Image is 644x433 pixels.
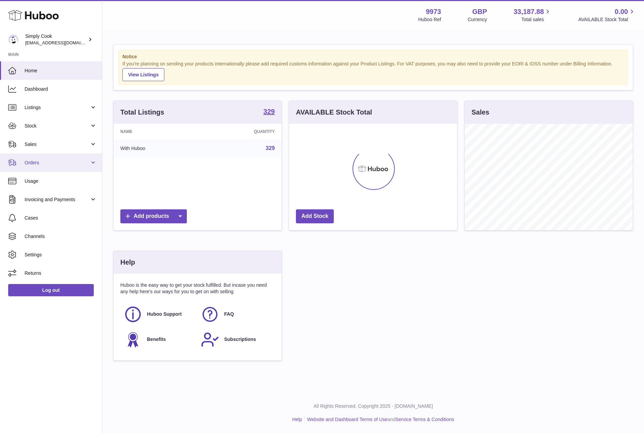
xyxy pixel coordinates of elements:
a: 33,187.88 Total sales [513,7,552,23]
p: Huboo is the easy way to get your stock fulfilled. But incase you need any help here's our ways f... [120,282,275,295]
span: Total sales [521,16,552,23]
h3: AVAILABLE Stock Total [296,108,372,117]
span: Home [25,68,97,74]
div: Simply Cook [25,33,87,46]
h3: Sales [471,108,489,117]
h3: Total Listings [120,108,164,117]
span: FAQ [224,311,234,317]
span: 33,187.88 [513,7,544,16]
span: Cases [25,215,97,221]
img: tech@simplycook.com [8,34,18,45]
a: 329 [264,108,275,116]
span: Huboo Support [147,311,182,317]
p: All Rights Reserved. Copyright 2025 - [DOMAIN_NAME] [108,403,639,409]
a: Subscriptions [201,330,271,349]
a: 329 [266,145,275,151]
a: FAQ [201,305,271,324]
span: 0.00 [615,7,628,16]
span: Listings [25,104,90,111]
span: Returns [25,270,97,277]
a: 0.00 AVAILABLE Stock Total [578,7,636,23]
span: AVAILABLE Stock Total [578,16,636,23]
span: Settings [25,252,97,258]
td: With Huboo [114,139,202,157]
a: Help [292,417,302,422]
span: Sales [25,141,90,148]
a: Add Stock [296,209,334,223]
strong: Notice [122,54,624,60]
a: Service Terms & Conditions [395,417,454,422]
span: Stock [25,123,90,129]
strong: GBP [472,7,487,16]
strong: 329 [264,108,275,115]
a: Benefits [124,330,194,349]
li: and [305,416,454,423]
h3: Help [120,258,135,267]
span: Subscriptions [224,336,256,343]
th: Name [114,124,202,139]
a: Add products [120,209,187,223]
a: View Listings [122,68,164,81]
th: Quantity [202,124,282,139]
a: Log out [8,284,94,296]
span: Channels [25,233,97,240]
span: Orders [25,160,90,166]
span: Invoicing and Payments [25,196,90,203]
div: Currency [468,16,487,23]
a: Huboo Support [124,305,194,324]
span: [EMAIL_ADDRESS][DOMAIN_NAME] [25,40,100,45]
span: Dashboard [25,86,97,92]
span: Benefits [147,336,166,343]
div: Huboo Ref [418,16,441,23]
div: If you're planning on sending your products internationally please add required customs informati... [122,61,624,81]
span: Usage [25,178,97,184]
strong: 9973 [426,7,441,16]
a: Website and Dashboard Terms of Use [307,417,388,422]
